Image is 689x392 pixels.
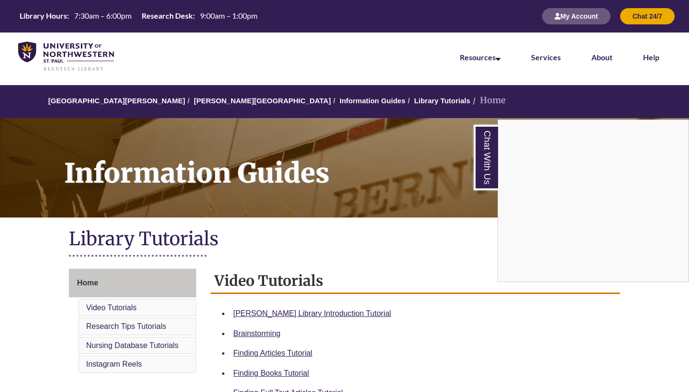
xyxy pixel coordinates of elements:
a: Chat With Us [474,125,498,190]
img: UNWSP Library Logo [18,42,114,72]
iframe: Chat Widget [498,120,689,282]
a: Services [531,53,561,62]
a: Resources [460,53,500,62]
div: Chat With Us [498,120,689,282]
a: Help [643,53,659,62]
a: About [591,53,612,62]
